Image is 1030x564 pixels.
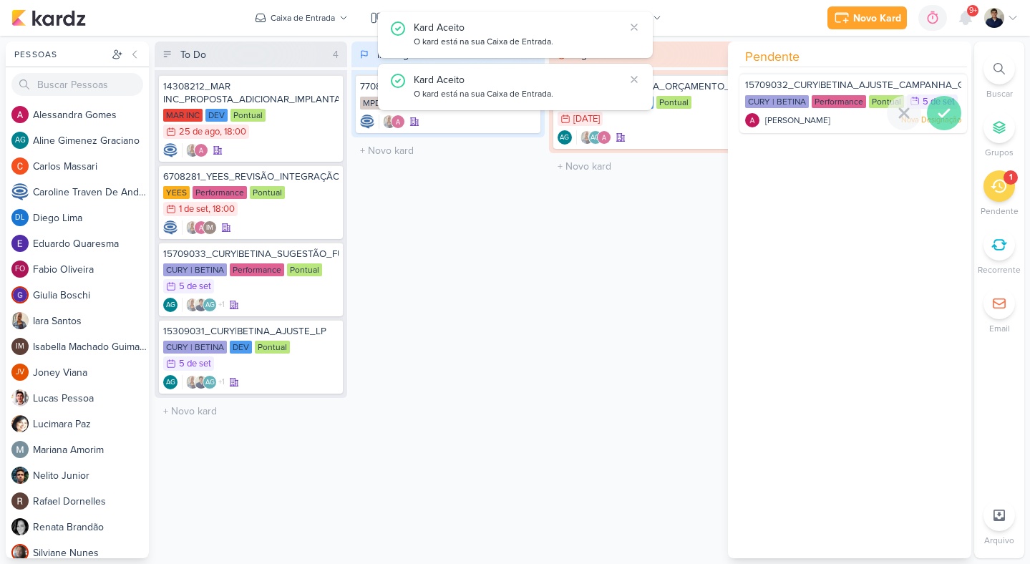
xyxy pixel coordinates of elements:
div: MAR INC [163,109,203,122]
div: Aline Gimenez Graciano [11,132,29,149]
div: L u c a s P e s s o a [33,391,149,406]
img: Iara Santos [185,220,200,235]
div: MPD [360,97,384,110]
img: Iara Santos [11,312,29,329]
img: Levy Pessoa [194,375,208,389]
div: Kard Aceito [414,72,624,87]
img: Caroline Traven De Andrade [163,220,178,235]
img: Alessandra Gomes [597,130,611,145]
div: Joney Viana [11,364,29,381]
div: Isabella Machado Guimarães [203,220,217,235]
div: Criador(a): Caroline Traven De Andrade [163,143,178,157]
div: Isabella Machado Guimarães [11,338,29,355]
img: Carlos Massari [11,157,29,175]
div: Pontual [287,263,322,276]
div: F a b i o O l i v e i r a [33,262,149,277]
img: Iara Santos [580,130,594,145]
div: Aline Gimenez Graciano [203,375,217,389]
div: , 18:00 [208,205,235,214]
input: Buscar Pessoas [11,73,143,96]
img: Mariana Amorim [11,441,29,458]
div: Colaboradores: Iara Santos, Alessandra Gomes [182,143,208,157]
div: Criador(a): Aline Gimenez Graciano [163,375,178,389]
input: + Novo kard [157,401,344,422]
div: CURY | BETINA [745,95,809,108]
div: DEV [230,341,252,354]
img: Caroline Traven De Andrade [163,143,178,157]
div: CURY | BETINA [163,341,227,354]
input: + Novo kard [354,140,541,161]
img: Iara Santos [185,375,200,389]
img: Alessandra Gomes [194,143,208,157]
button: Novo Kard [827,6,907,29]
img: Caroline Traven De Andrade [360,115,374,129]
div: A l i n e G i m e n e z G r a c i a n o [33,133,149,148]
div: 1 de set [179,205,208,214]
div: Aline Gimenez Graciano [558,130,572,145]
img: Giulia Boschi [11,286,29,303]
div: G i u l i a B o s c h i [33,288,149,303]
div: A l e s s a n d r a G o m e s [33,107,149,122]
div: Performance [193,186,247,199]
div: 7708284_MPD_PROPOSTA BI [360,80,535,93]
div: E d u a r d o Q u a r e s m a [33,236,149,251]
img: Alessandra Gomes [194,220,208,235]
p: Arquivo [984,534,1014,547]
div: Aline Gimenez Graciano [163,298,178,312]
div: Fabio Oliveira [11,261,29,278]
div: CURY | BETINA [163,263,227,276]
p: Recorrente [978,263,1021,276]
div: O kard está na sua Caixa de Entrada. [414,87,624,102]
div: Colaboradores: Iara Santos, Aline Gimenez Graciano, Alessandra Gomes [576,130,611,145]
p: Pendente [981,205,1019,218]
div: Performance [230,263,284,276]
div: C a r o l i n e T r a v e n D e A n d r a d e [33,185,149,200]
div: 14308212_MAR INC_PROPOSTA_ADICIONAR_IMPLANTAÇÃO_SITE [163,80,339,106]
div: L u c i m a r a P a z [33,417,149,432]
div: 1 [724,47,739,62]
div: 15309031_CURY|BETINA_AJUSTE_LP [163,325,339,338]
img: Alessandra Gomes [11,106,29,123]
img: Renata Brandão [11,518,29,535]
img: Nelito Junior [11,467,29,484]
div: , 18:00 [220,127,246,137]
img: Alessandra Gomes [391,115,405,129]
p: JV [16,369,24,376]
div: 4 [327,47,344,62]
span: +1 [217,299,225,311]
div: Colaboradores: Iara Santos, Levy Pessoa, Aline Gimenez Graciano, Alessandra Gomes [182,298,225,312]
div: YEES [163,186,190,199]
div: DEV [205,109,228,122]
div: Novo Kard [853,11,901,26]
div: Colaboradores: Iara Santos, Alessandra Gomes, Isabella Machado Guimarães [182,220,217,235]
img: Lucimara Paz [11,415,29,432]
li: Ctrl + F [974,53,1024,100]
span: Pendente [745,47,800,67]
div: M a r i a n a A m o r i m [33,442,149,457]
div: [DATE] [573,115,600,124]
p: AG [560,135,569,142]
img: Rafael Dornelles [11,492,29,510]
img: Lucas Pessoa [11,389,29,407]
p: AG [166,302,175,309]
span: 9+ [969,5,977,16]
div: Colaboradores: Iara Santos, Alessandra Gomes [379,115,405,129]
div: I a r a S a n t o s [33,313,149,329]
img: kardz.app [11,9,86,26]
img: Levy Pessoa [984,8,1004,28]
img: Caroline Traven De Andrade [11,183,29,200]
img: Iara Santos [185,298,200,312]
span: 15709032_CURY|BETINA_AJUSTE_CAMPANHA_GOOGLE_ADS [745,79,1021,91]
img: Eduardo Quaresma [11,235,29,252]
p: AG [205,302,215,309]
div: D i e g o L i m a [33,210,149,225]
div: Criador(a): Aline Gimenez Graciano [163,298,178,312]
span: +1 [217,376,225,388]
div: Pontual [869,95,904,108]
p: AG [205,379,215,386]
div: Aline Gimenez Graciano [163,375,178,389]
div: Pessoas [11,48,109,61]
input: + Novo kard [552,156,739,177]
div: 6708281_YEES_REVISÃO_INTEGRAÇÃO_MORADA [163,170,339,183]
div: S i l v i a n e N u n e s [33,545,149,560]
